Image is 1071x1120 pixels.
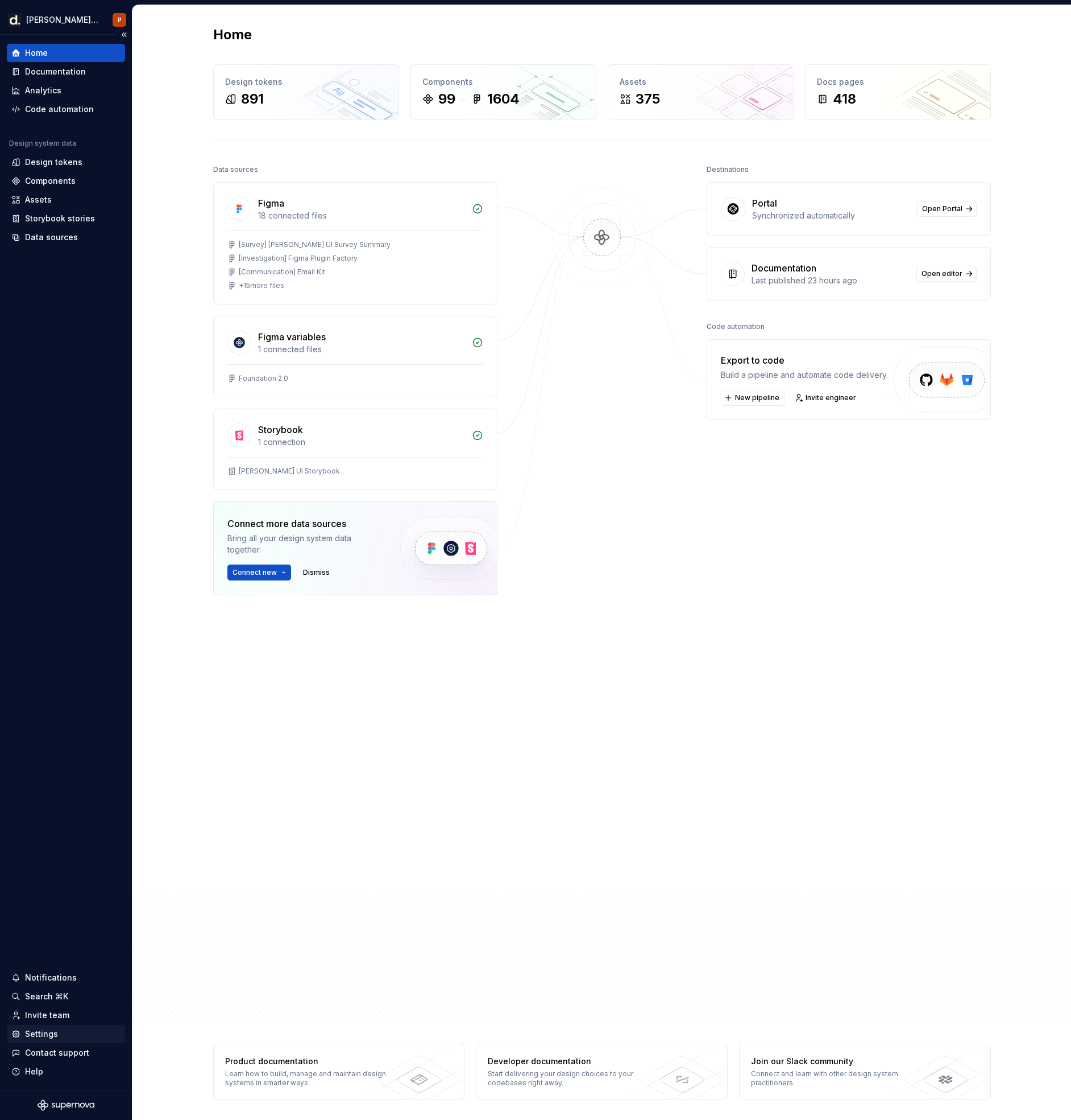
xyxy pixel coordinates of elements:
div: Developer documentation [488,1056,653,1067]
span: New pipeline [735,393,779,402]
div: Bring all your design system data together. [227,533,381,555]
div: Storybook stories [25,213,95,224]
div: Code automation [707,319,765,335]
div: [PERSON_NAME] UI [26,14,99,26]
a: Code automation [7,100,125,118]
a: Figma variables1 connected filesFoundation 2.0 [213,316,497,397]
a: Product documentationLearn how to build, manage and maintain design systems in smarter ways. [213,1044,465,1100]
div: Code automation [25,104,94,115]
div: [PERSON_NAME] UI Storybook [239,467,340,476]
div: Design system data [9,139,76,148]
h2: Home [213,26,252,44]
div: Last published 23 hours ago [752,275,910,286]
button: [PERSON_NAME] UIP [2,7,130,32]
a: Storybook stories [7,209,125,228]
div: Settings [25,1028,58,1040]
div: Components [422,76,584,88]
div: Portal [752,196,777,210]
button: Connect new [227,565,291,580]
div: Join our Slack community [751,1056,916,1067]
div: Figma [258,196,284,210]
div: Docs pages [817,76,979,88]
div: Export to code [721,353,888,367]
div: Synchronized automatically [752,210,910,221]
svg: Supernova Logo [38,1100,94,1111]
div: 418 [833,90,856,108]
span: Open Portal [922,204,962,213]
a: Figma18 connected files[Survey] [PERSON_NAME] UI Survey Summary[Investigation] Figma Plugin Facto... [213,182,497,304]
a: Components [7,172,125,190]
a: Assets375 [608,64,794,120]
a: Components991604 [410,64,596,120]
div: Connect more data sources [227,517,381,530]
div: Invite team [25,1010,69,1021]
div: 375 [636,90,660,108]
div: 1604 [487,90,520,108]
a: Open editor [916,266,977,282]
button: Notifications [7,969,125,987]
a: Storybook1 connection[PERSON_NAME] UI Storybook [213,409,497,490]
button: New pipeline [721,390,784,406]
div: Search ⌘K [25,991,68,1002]
a: Analytics [7,81,125,100]
a: Open Portal [917,201,977,217]
div: Start delivering your design choices to your codebases right away. [488,1069,653,1088]
div: Documentation [752,261,816,275]
div: Data sources [25,232,78,243]
div: Assets [620,76,782,88]
div: 1 connected files [258,344,465,355]
div: Foundation 2.0 [239,374,288,383]
div: [Communication] Email Kit [239,267,325,277]
span: Dismiss [303,568,330,577]
a: Settings [7,1025,125,1043]
div: Help [25,1066,43,1077]
a: Data sources [7,228,125,246]
div: Destinations [707,162,749,178]
div: Connect and learn with other design system practitioners. [751,1069,916,1088]
div: Figma variables [258,330,326,344]
div: Assets [25,194,52,205]
div: 1 connection [258,437,465,448]
a: Invite team [7,1006,125,1024]
div: 99 [438,90,455,108]
div: Documentation [25,66,86,77]
img: b918d911-6884-482e-9304-cbecc30deec6.png [8,13,22,27]
a: Home [7,44,125,62]
a: Docs pages418 [805,64,991,120]
a: Assets [7,191,125,209]
div: Analytics [25,85,61,96]
div: P [118,15,122,24]
span: Open editor [921,269,962,278]
div: + 15 more files [239,281,284,290]
button: Collapse sidebar [116,27,132,43]
div: 18 connected files [258,210,465,221]
div: Home [25,47,48,59]
div: Components [25,175,76,187]
div: Data sources [213,162,258,178]
span: Invite engineer [806,393,856,402]
div: Build a pipeline and automate code delivery. [721,369,888,381]
div: Product documentation [225,1056,391,1067]
button: Help [7,1063,125,1081]
div: Notifications [25,972,77,983]
div: Storybook [258,423,303,437]
div: Design tokens [225,76,387,88]
a: Developer documentationStart delivering your design choices to your codebases right away. [476,1044,728,1100]
a: Design tokens891 [213,64,399,120]
span: Connect new [233,568,277,577]
button: Contact support [7,1044,125,1062]
div: [Survey] [PERSON_NAME] UI Survey Summary [239,240,391,249]
a: Invite engineer [791,390,861,406]
div: Learn how to build, manage and maintain design systems in smarter ways. [225,1069,391,1088]
div: 891 [241,90,264,108]
div: Design tokens [25,157,82,168]
a: Documentation [7,63,125,81]
a: Join our Slack communityConnect and learn with other design system practitioners. [739,1044,991,1100]
div: Contact support [25,1047,89,1059]
a: Design tokens [7,153,125,171]
button: Search ⌘K [7,987,125,1006]
div: [Investigation] Figma Plugin Factory [239,254,358,263]
button: Dismiss [298,565,335,580]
